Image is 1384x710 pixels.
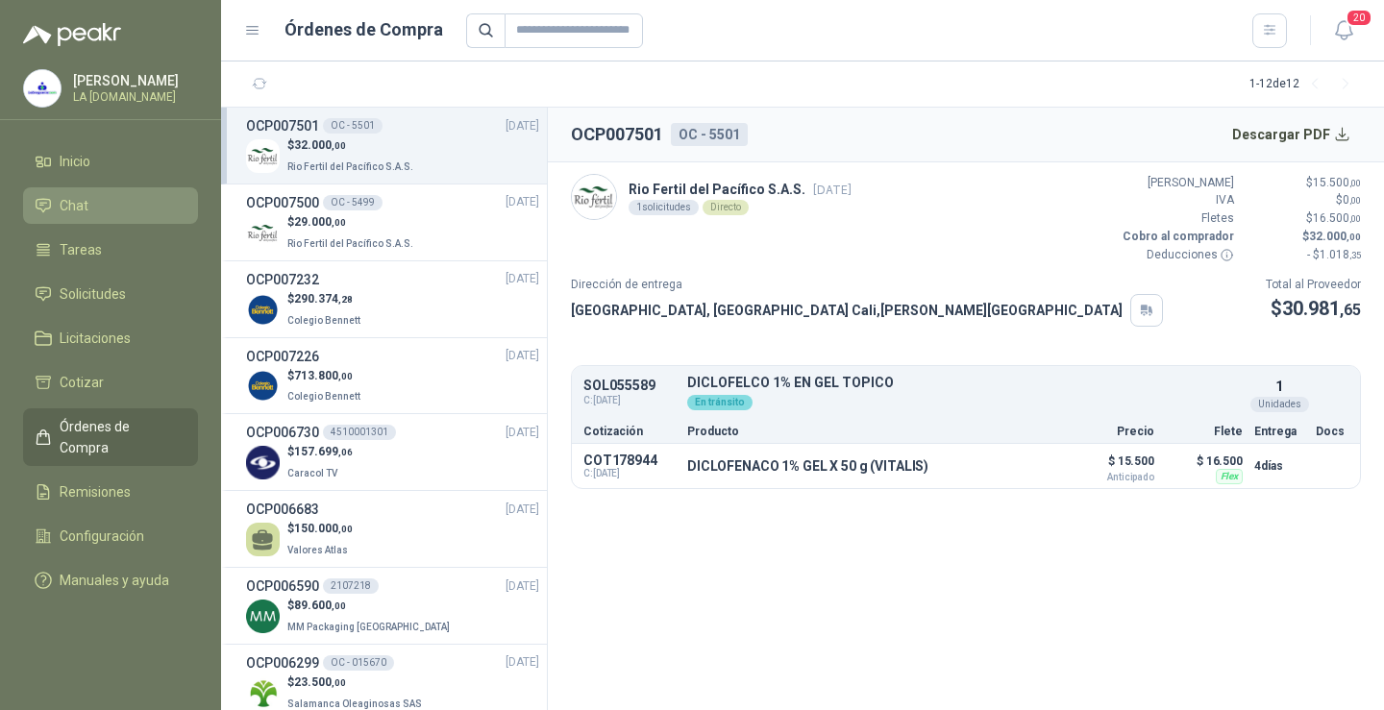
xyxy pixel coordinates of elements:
a: OCP0065902107218[DATE] Company Logo$89.600,00MM Packaging [GEOGRAPHIC_DATA] [246,575,539,636]
a: OCP006683[DATE] $150.000,00Valores Atlas [246,499,539,559]
a: Chat [23,187,198,224]
a: Configuración [23,518,198,554]
p: $ [1246,228,1361,246]
span: [DATE] [506,117,539,135]
img: Company Logo [246,600,280,633]
span: [DATE] [506,501,539,519]
span: MM Packaging [GEOGRAPHIC_DATA] [287,622,450,632]
span: Tareas [60,239,102,260]
span: ,00 [1349,213,1361,224]
span: ,00 [332,677,346,688]
p: [PERSON_NAME] [73,74,193,87]
span: ,00 [338,371,353,381]
span: ,00 [338,524,353,534]
span: 20 [1346,9,1372,27]
span: 15.500 [1313,176,1361,189]
a: OCP007501OC - 5501[DATE] Company Logo$32.000,00Rio Fertil del Pacífico S.A.S. [246,115,539,176]
span: Solicitudes [60,283,126,305]
p: Flete [1166,426,1243,437]
a: OCP007226[DATE] Company Logo$713.800,00Colegio Bennett [246,346,539,406]
h3: OCP006299 [246,652,319,673]
p: $ [287,290,364,308]
p: 1 [1275,376,1283,397]
p: Producto [687,426,1047,437]
p: $ [287,136,417,155]
p: COT178944 [583,453,676,468]
p: SOL055589 [583,379,676,393]
p: DICLOFELCO 1% EN GEL TOPICO [687,376,1243,390]
p: Precio [1058,426,1154,437]
h3: OCP006590 [246,575,319,597]
p: $ 16.500 [1166,450,1243,473]
div: OC - 015670 [323,655,394,671]
div: OC - 5501 [323,118,383,134]
p: DICLOFENACO 1% GEL X 50 g (VITALIS) [687,458,928,474]
img: Company Logo [246,293,280,327]
h3: OCP007500 [246,192,319,213]
p: $ [287,520,353,538]
p: $ [287,213,417,232]
a: OCP007232[DATE] Company Logo$290.374,28Colegio Bennett [246,269,539,330]
span: C: [DATE] [583,468,676,479]
a: Licitaciones [23,320,198,356]
p: $ [1266,294,1361,324]
span: [DATE] [813,183,852,197]
a: OCP0067304510001301[DATE] Company Logo$157.699,06Caracol TV [246,422,539,482]
img: Company Logo [246,139,280,173]
p: Rio Fertil del Pacífico S.A.S. [629,179,852,200]
span: Configuración [60,526,144,547]
span: ,00 [1349,195,1361,206]
div: 1 solicitudes [629,200,699,215]
p: $ [1246,209,1361,228]
span: Cotizar [60,372,104,393]
span: Anticipado [1058,473,1154,482]
div: 1 - 12 de 12 [1249,69,1361,100]
span: Manuales y ayuda [60,570,169,591]
span: ,28 [338,294,353,305]
div: Directo [703,200,749,215]
p: Dirección de entrega [571,276,1163,294]
div: OC - 5501 [671,123,748,146]
h3: OCP007232 [246,269,319,290]
p: LA [DOMAIN_NAME] [73,91,193,103]
p: 4 días [1254,454,1304,477]
span: 29.000 [294,215,346,229]
span: [DATE] [506,270,539,288]
img: Company Logo [24,70,61,107]
span: ,65 [1340,301,1361,319]
p: [PERSON_NAME] [1119,174,1234,192]
span: Rio Fertil del Pacífico S.A.S. [287,238,413,249]
div: 4510001301 [323,425,396,440]
span: 23.500 [294,675,346,689]
a: OCP007500OC - 5499[DATE] Company Logo$29.000,00Rio Fertil del Pacífico S.A.S. [246,192,539,253]
a: Solicitudes [23,276,198,312]
h3: OCP007501 [246,115,319,136]
span: 713.800 [294,369,353,382]
button: Descargar PDF [1222,115,1362,154]
span: [DATE] [506,193,539,211]
span: 1.018 [1320,248,1361,261]
p: - $ [1246,246,1361,264]
img: Company Logo [246,216,280,250]
span: Órdenes de Compra [60,416,180,458]
a: Tareas [23,232,198,268]
h3: OCP006730 [246,422,319,443]
span: [DATE] [506,347,539,365]
h2: OCP007501 [571,121,663,148]
span: ,00 [332,600,346,611]
p: $ [287,597,454,615]
span: Colegio Bennett [287,391,360,402]
span: ,00 [1349,178,1361,188]
h1: Órdenes de Compra [284,16,443,43]
h3: OCP007226 [246,346,319,367]
img: Company Logo [246,369,280,403]
a: Inicio [23,143,198,180]
span: 89.600 [294,599,346,612]
img: Company Logo [246,676,280,710]
span: Caracol TV [287,468,337,478]
img: Logo peakr [23,23,121,46]
a: Manuales y ayuda [23,562,198,599]
a: Órdenes de Compra [23,408,198,466]
span: 30.981 [1282,297,1361,320]
p: $ [287,367,364,385]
